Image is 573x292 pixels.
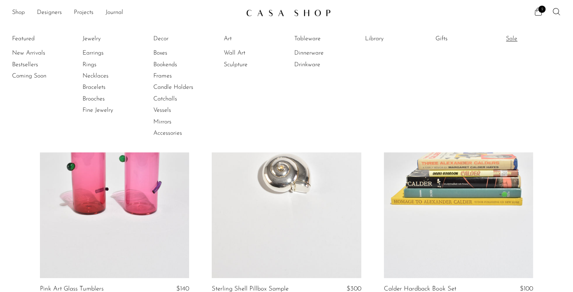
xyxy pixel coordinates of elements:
[12,8,25,18] a: Shop
[538,6,545,13] span: 2
[506,33,562,47] ul: Sale
[224,61,280,69] a: Sculpture
[83,61,139,69] a: Rings
[83,72,139,80] a: Necklaces
[12,6,240,19] ul: NEW HEADER MENU
[12,6,240,19] nav: Desktop navigation
[365,35,422,43] a: Library
[105,8,123,18] a: Journal
[74,8,93,18] a: Projects
[83,95,139,103] a: Brooches
[12,72,69,80] a: Coming Soon
[83,35,139,43] a: Jewelry
[294,61,351,69] a: Drinkware
[12,47,69,82] ul: Featured
[294,33,351,70] ul: Tableware
[294,49,351,57] a: Dinnerware
[83,83,139,91] a: Bracelets
[83,106,139,114] a: Fine Jewelry
[83,49,139,57] a: Earrings
[153,35,210,43] a: Decor
[153,49,210,57] a: Boxes
[153,118,210,126] a: Mirrors
[37,8,62,18] a: Designers
[224,33,280,70] ul: Art
[294,35,351,43] a: Tableware
[365,33,422,47] ul: Library
[520,286,533,292] span: $100
[153,72,210,80] a: Frames
[12,61,69,69] a: Bestsellers
[506,35,562,43] a: Sale
[153,129,210,137] a: Accessories
[83,33,139,116] ul: Jewelry
[153,61,210,69] a: Bookends
[435,33,492,47] ul: Gifts
[224,35,280,43] a: Art
[153,106,210,114] a: Vessels
[435,35,492,43] a: Gifts
[153,95,210,103] a: Catchalls
[347,286,361,292] span: $300
[153,33,210,139] ul: Decor
[176,286,189,292] span: $140
[224,49,280,57] a: Wall Art
[12,49,69,57] a: New Arrivals
[153,83,210,91] a: Candle Holders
